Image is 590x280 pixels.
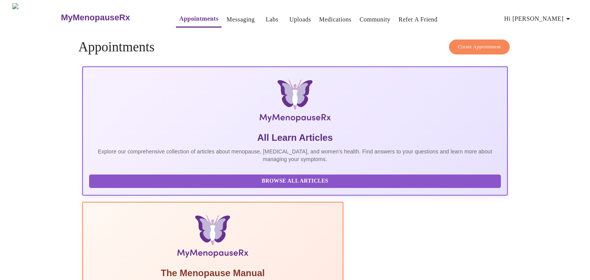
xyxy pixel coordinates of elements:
button: Community [356,12,394,27]
a: Community [360,14,391,25]
button: Messaging [224,12,258,27]
a: MyMenopauseRx [60,4,161,31]
a: Messaging [227,14,255,25]
button: Labs [260,12,284,27]
span: Create Appointment [458,43,501,51]
h5: All Learn Articles [89,132,501,144]
a: Browse All Articles [89,177,503,184]
button: Appointments [176,11,221,28]
h4: Appointments [78,40,512,55]
img: Menopause Manual [128,215,297,261]
a: Appointments [179,13,218,24]
h5: The Menopause Manual [89,267,336,279]
button: Create Appointment [449,40,510,54]
a: Uploads [289,14,311,25]
button: Hi [PERSON_NAME] [501,11,576,26]
button: Browse All Articles [89,175,501,188]
img: MyMenopauseRx Logo [12,3,60,32]
p: Explore our comprehensive collection of articles about menopause, [MEDICAL_DATA], and women's hea... [89,148,501,163]
button: Uploads [286,12,314,27]
span: Hi [PERSON_NAME] [504,13,573,24]
button: Medications [316,12,355,27]
h3: MyMenopauseRx [61,13,130,23]
a: Refer a Friend [399,14,438,25]
span: Browse All Articles [97,176,493,186]
a: Medications [319,14,351,25]
a: Labs [266,14,278,25]
img: MyMenopauseRx Logo [153,79,437,125]
button: Refer a Friend [396,12,441,27]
